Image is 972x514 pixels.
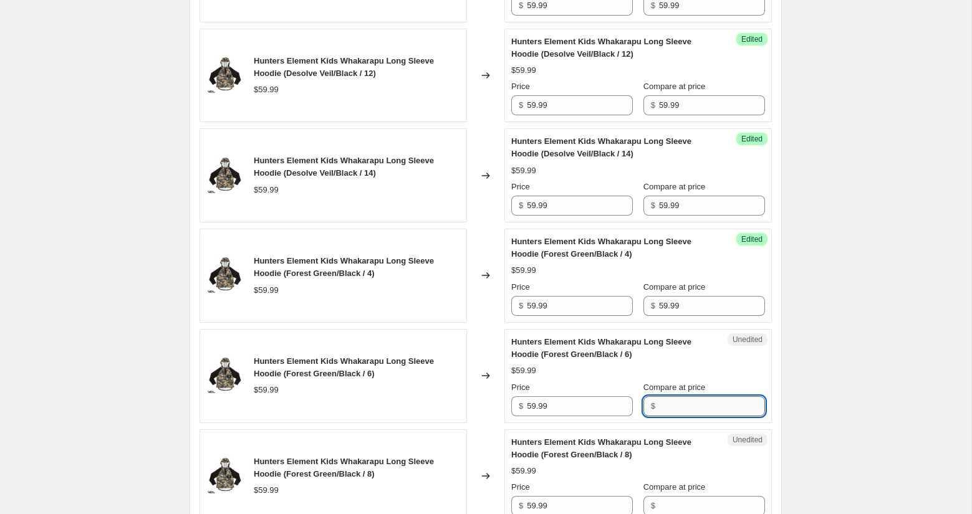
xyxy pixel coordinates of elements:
[206,57,244,94] img: Whakarapu-LS-Hood-Kids_80x.jpg
[206,157,244,194] img: Whakarapu-LS-Hood-Kids_80x.jpg
[651,501,655,510] span: $
[643,383,706,392] span: Compare at price
[733,435,763,445] span: Unedited
[511,437,691,459] span: Hunters Element Kids Whakarapu Long Sleeve Hoodie (Forest Green/Black / 8)
[254,56,434,78] span: Hunters Element Kids Whakarapu Long Sleeve Hoodie (Desolve Veil/Black / 12)
[511,383,530,392] span: Price
[643,182,706,191] span: Compare at price
[254,484,279,497] div: $59.99
[511,482,530,492] span: Price
[519,301,523,310] span: $
[511,465,536,477] div: $59.99
[254,384,279,396] div: $59.99
[519,401,523,411] span: $
[511,136,691,158] span: Hunters Element Kids Whakarapu Long Sleeve Hoodie (Desolve Veil/Black / 14)
[733,335,763,345] span: Unedited
[519,1,523,10] span: $
[643,282,706,292] span: Compare at price
[206,457,244,495] img: Whakarapu-LS-Hood-Kids_80x.jpg
[651,1,655,10] span: $
[511,264,536,277] div: $59.99
[741,34,763,44] span: Edited
[511,182,530,191] span: Price
[254,184,279,196] div: $59.99
[254,83,279,96] div: $59.99
[206,357,244,394] img: Whakarapu-LS-Hood-Kids_80x.jpg
[519,100,523,110] span: $
[511,64,536,77] div: $59.99
[511,237,691,259] span: Hunters Element Kids Whakarapu Long Sleeve Hoodie (Forest Green/Black / 4)
[254,284,279,297] div: $59.99
[651,201,655,210] span: $
[651,301,655,310] span: $
[511,164,536,177] div: $59.99
[254,356,434,378] span: Hunters Element Kids Whakarapu Long Sleeve Hoodie (Forest Green/Black / 6)
[206,257,244,294] img: Whakarapu-LS-Hood-Kids_80x.jpg
[254,156,434,178] span: Hunters Element Kids Whakarapu Long Sleeve Hoodie (Desolve Veil/Black / 14)
[741,134,763,144] span: Edited
[254,457,434,478] span: Hunters Element Kids Whakarapu Long Sleeve Hoodie (Forest Green/Black / 8)
[511,282,530,292] span: Price
[643,82,706,91] span: Compare at price
[519,201,523,210] span: $
[651,401,655,411] span: $
[511,337,691,359] span: Hunters Element Kids Whakarapu Long Sleeve Hoodie (Forest Green/Black / 6)
[643,482,706,492] span: Compare at price
[651,100,655,110] span: $
[741,234,763,244] span: Edited
[254,256,434,278] span: Hunters Element Kids Whakarapu Long Sleeve Hoodie (Forest Green/Black / 4)
[511,37,691,59] span: Hunters Element Kids Whakarapu Long Sleeve Hoodie (Desolve Veil/Black / 12)
[511,82,530,91] span: Price
[519,501,523,510] span: $
[511,364,536,377] div: $59.99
